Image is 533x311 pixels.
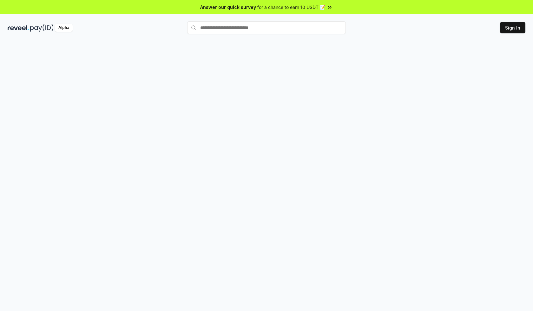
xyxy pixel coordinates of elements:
[200,4,256,10] span: Answer our quick survey
[55,24,73,32] div: Alpha
[257,4,325,10] span: for a chance to earn 10 USDT 📝
[8,24,29,32] img: reveel_dark
[500,22,525,33] button: Sign In
[30,24,54,32] img: pay_id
